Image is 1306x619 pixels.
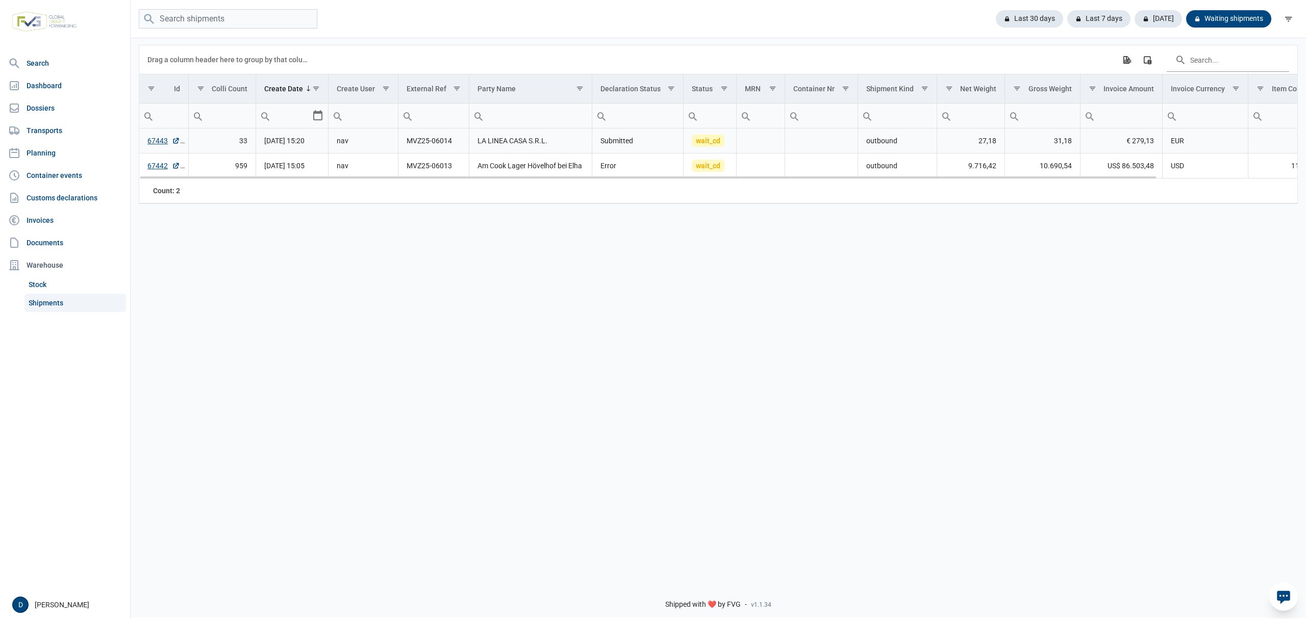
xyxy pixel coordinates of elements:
[1005,128,1081,153] td: 31,18
[937,104,1004,128] input: Filter cell
[665,600,741,609] span: Shipped with ❤️ by FVG
[720,85,728,92] span: Show filter options for column 'Status'
[12,597,29,613] button: D
[937,128,1005,153] td: 27,18
[684,104,702,128] div: Search box
[189,104,207,128] div: Search box
[737,74,785,104] td: Column MRN
[1080,74,1163,104] td: Column Invoice Amount
[1135,10,1182,28] div: [DATE]
[147,186,180,196] div: Id Count: 2
[745,85,761,93] div: MRN
[737,104,755,128] div: Search box
[1080,104,1163,128] td: Filter cell
[188,74,256,104] td: Column Colli Count
[1163,104,1247,128] input: Filter cell
[1171,85,1225,93] div: Invoice Currency
[174,85,180,93] div: Id
[858,128,937,153] td: outbound
[1257,85,1264,92] span: Show filter options for column 'Item Count'
[785,104,803,128] div: Search box
[469,104,592,128] input: Filter cell
[1089,85,1096,92] span: Show filter options for column 'Invoice Amount'
[592,104,683,128] input: Filter cell
[945,85,953,92] span: Show filter options for column 'Net Weight'
[858,153,937,178] td: outbound
[189,104,256,128] input: Filter cell
[469,104,488,128] div: Search box
[4,75,126,96] a: Dashboard
[600,85,661,93] div: Declaration Status
[453,85,461,92] span: Show filter options for column 'External Ref'
[469,104,592,128] td: Filter cell
[188,104,256,128] td: Filter cell
[398,74,469,104] td: Column External Ref
[1081,104,1099,128] div: Search box
[8,8,81,36] img: FVG - Global freight forwarding
[785,74,858,104] td: Column Container Nr
[188,153,256,178] td: 959
[1163,153,1248,178] td: USD
[858,104,876,128] div: Search box
[1248,104,1267,128] div: Search box
[398,104,469,128] td: Filter cell
[4,188,126,208] a: Customs declarations
[256,104,312,128] input: Filter cell
[785,104,858,128] input: Filter cell
[147,136,180,146] a: 67443
[139,74,188,104] td: Column Id
[667,85,675,92] span: Show filter options for column 'Declaration Status'
[256,74,328,104] td: Column Create Date
[1186,10,1271,28] div: Waiting shipments
[407,85,446,93] div: External Ref
[1117,50,1136,69] div: Export all data to Excel
[12,597,124,613] div: [PERSON_NAME]
[937,104,1005,128] td: Filter cell
[264,137,305,145] span: [DATE] 15:20
[1126,136,1154,146] span: € 279,13
[197,85,205,92] span: Show filter options for column 'Colli Count'
[469,74,592,104] td: Column Party Name
[960,85,996,93] div: Net Weight
[337,85,375,93] div: Create User
[1005,153,1081,178] td: 10.690,54
[592,104,611,128] div: Search box
[683,74,736,104] td: Column Status
[1163,128,1248,153] td: EUR
[24,275,126,294] a: Stock
[1013,85,1021,92] span: Show filter options for column 'Gross Weight'
[329,128,398,153] td: nav
[858,74,937,104] td: Column Shipment Kind
[842,85,849,92] span: Show filter options for column 'Container Nr'
[1163,74,1248,104] td: Column Invoice Currency
[4,53,126,73] a: Search
[576,85,584,92] span: Show filter options for column 'Party Name'
[745,600,747,609] span: -
[4,165,126,186] a: Container events
[866,85,914,93] div: Shipment Kind
[329,104,398,128] input: Filter cell
[692,160,724,172] span: wait_cd
[469,153,592,178] td: Am Cook Lager Hövelhof bei Elha
[692,135,724,147] span: wait_cd
[737,104,785,128] td: Filter cell
[4,98,126,118] a: Dossiers
[329,104,347,128] div: Search box
[329,104,398,128] td: Filter cell
[4,255,126,275] div: Warehouse
[592,74,684,104] td: Column Declaration Status
[1232,85,1240,92] span: Show filter options for column 'Invoice Currency'
[212,85,247,93] div: Colli Count
[329,74,398,104] td: Column Create User
[684,104,736,128] input: Filter cell
[398,128,469,153] td: MVZ25-06014
[793,85,835,93] div: Container Nr
[937,153,1005,178] td: 9.716,42
[256,104,328,128] td: Filter cell
[147,45,1289,74] div: Data grid toolbar
[858,104,937,128] input: Filter cell
[1138,50,1157,69] div: Column Chooser
[751,601,771,609] span: v1.1.34
[139,104,158,128] div: Search box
